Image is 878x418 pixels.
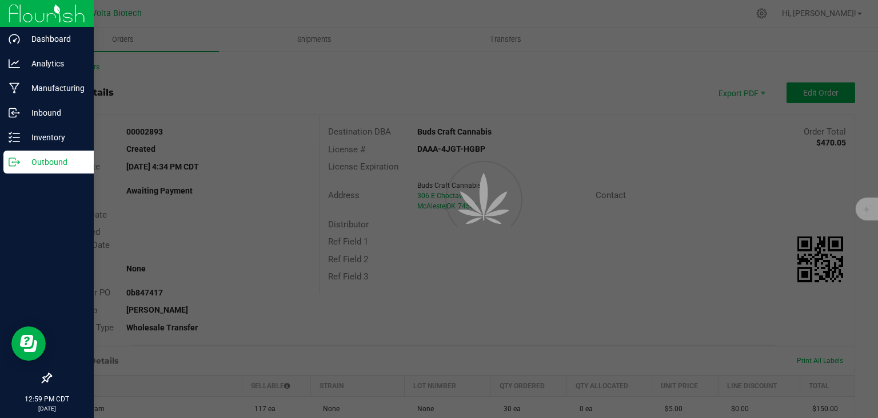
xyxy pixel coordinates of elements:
[9,107,20,119] inline-svg: Inbound
[9,156,20,168] inline-svg: Outbound
[9,33,20,45] inline-svg: Dashboard
[20,106,89,120] p: Inbound
[5,404,89,413] p: [DATE]
[20,32,89,46] p: Dashboard
[9,82,20,94] inline-svg: Manufacturing
[9,132,20,143] inline-svg: Inventory
[20,81,89,95] p: Manufacturing
[20,155,89,169] p: Outbound
[20,57,89,70] p: Analytics
[20,131,89,144] p: Inventory
[5,394,89,404] p: 12:59 PM CDT
[11,326,46,361] iframe: Resource center
[9,58,20,69] inline-svg: Analytics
